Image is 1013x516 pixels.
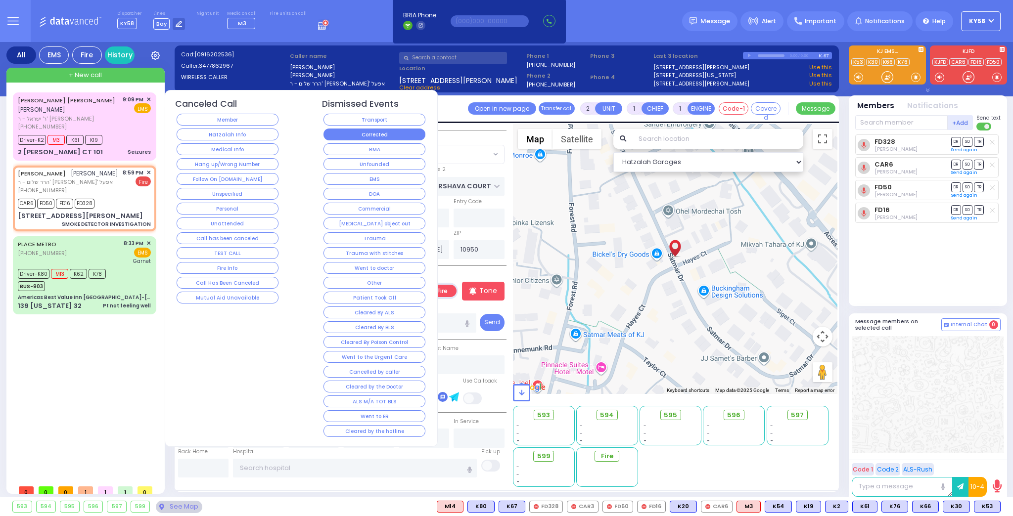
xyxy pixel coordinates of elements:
[813,129,832,149] button: Toggle fullscreen view
[855,318,941,331] h5: Message members on selected call
[951,147,977,153] a: Send again
[177,203,278,215] button: Personal
[875,145,918,153] span: Yitzchok Gross
[60,501,79,512] div: 595
[323,410,425,422] button: Went to ER
[437,501,463,513] div: M14
[666,229,684,259] div: MRS. LAUFER
[539,102,575,115] button: Transfer call
[177,114,278,126] button: Member
[105,46,135,64] a: History
[322,99,399,109] h4: Dismissed Events
[177,143,278,155] button: Medical Info
[653,80,749,88] a: [STREET_ADDRESS][PERSON_NAME]
[951,137,961,146] span: DR
[516,437,519,444] span: -
[968,58,984,66] a: FD16
[238,19,246,27] span: M3
[84,501,103,512] div: 596
[580,430,583,437] span: -
[178,448,208,456] label: Back Home
[974,501,1001,513] div: BLS
[963,182,972,192] span: SO
[632,129,803,149] input: Search location
[875,463,900,475] button: Code 2
[737,501,761,513] div: M3
[199,62,233,70] span: 3477862967
[805,17,836,26] span: Important
[518,129,553,149] button: Show street map
[103,302,151,309] div: Pt not feeling well
[123,169,143,176] span: 8:59 PM
[37,501,56,512] div: 594
[323,262,425,274] button: Went to doctor
[875,206,890,214] a: FD16
[515,381,548,394] img: Google
[855,115,948,130] input: Search member
[56,199,73,209] span: FD16
[580,437,583,444] span: -
[932,58,948,66] a: KJFD
[323,232,425,244] button: Trauma
[454,229,461,237] label: ZIP
[323,143,425,155] button: RMA
[516,463,519,471] span: -
[177,277,278,289] button: Call Has Been Canceled
[399,52,507,64] input: Search a contact
[18,178,118,186] span: הרר שלום - ר' [PERSON_NAME]' אפעל
[602,501,633,513] div: FD50
[989,320,998,329] span: 0
[809,80,832,88] a: Use this
[974,205,984,215] span: TR
[153,11,185,17] label: Lines
[875,168,918,175] span: Joel Sandel
[912,501,939,513] div: K66
[881,501,908,513] div: K76
[644,430,646,437] span: -
[85,135,102,145] span: K19
[963,160,972,169] span: SO
[72,46,102,64] div: Fire
[537,451,551,461] span: 599
[653,52,743,60] label: Last 3 location
[18,115,119,123] span: ר' ישראל - ר' [PERSON_NAME]
[429,285,457,297] label: Fire
[181,50,287,59] label: Cad:
[437,501,463,513] div: ALS
[124,240,143,247] span: 8:33 PM
[963,205,972,215] span: SO
[454,418,479,426] label: In Service
[177,129,278,140] button: Hatzalah Info
[18,96,115,104] a: [PERSON_NAME] [PERSON_NAME]
[18,135,46,145] span: Driver-K2
[529,501,563,513] div: FD328
[58,486,73,494] span: 0
[943,501,970,513] div: BLS
[796,102,835,115] button: Message
[131,501,150,512] div: 599
[770,422,773,430] span: -
[813,327,832,346] button: Map camera controls
[825,501,848,513] div: K2
[177,188,278,200] button: Unspecified
[18,105,65,114] span: [PERSON_NAME]
[89,269,106,279] span: K78
[595,102,622,115] button: UNIT
[907,100,958,112] button: Notifications
[18,199,36,209] span: CAR6
[499,501,525,513] div: BLS
[270,11,307,17] label: Fire units on call
[944,323,949,328] img: comment-alt.png
[751,102,781,115] button: Covered
[791,410,804,420] span: 597
[642,102,669,115] button: CHIEF
[18,170,66,177] a: [PERSON_NAME]
[75,199,94,209] span: FD328
[323,188,425,200] button: DOA
[857,100,894,112] button: Members
[516,478,519,485] span: -
[930,49,1007,56] label: KJFD
[765,501,792,513] div: BLS
[134,248,151,258] span: EMS
[951,170,977,175] a: Send again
